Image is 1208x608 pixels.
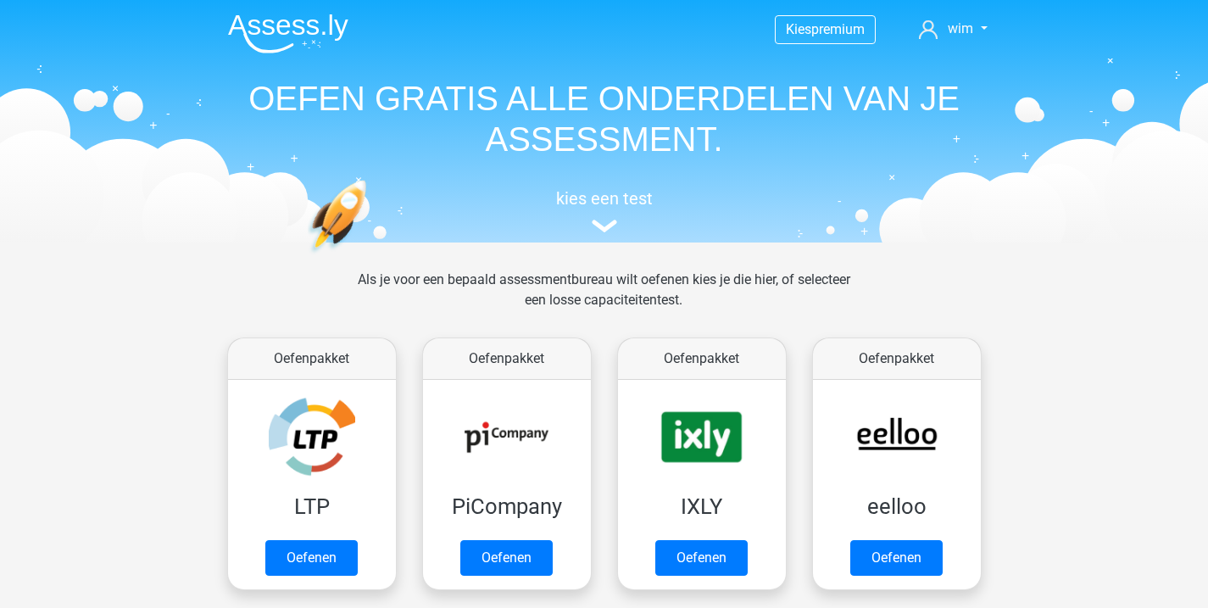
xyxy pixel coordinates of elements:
[344,270,864,331] div: Als je voor een bepaald assessmentbureau wilt oefenen kies je die hier, of selecteer een losse ca...
[786,21,811,37] span: Kies
[265,540,358,576] a: Oefenen
[214,188,994,209] h5: kies een test
[912,19,994,39] a: wim
[308,180,432,333] img: oefenen
[655,540,748,576] a: Oefenen
[460,540,553,576] a: Oefenen
[228,14,348,53] img: Assessly
[776,18,875,41] a: Kiespremium
[850,540,943,576] a: Oefenen
[811,21,865,37] span: premium
[948,20,973,36] span: wim
[214,78,994,159] h1: OEFEN GRATIS ALLE ONDERDELEN VAN JE ASSESSMENT.
[214,188,994,233] a: kies een test
[592,220,617,232] img: assessment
